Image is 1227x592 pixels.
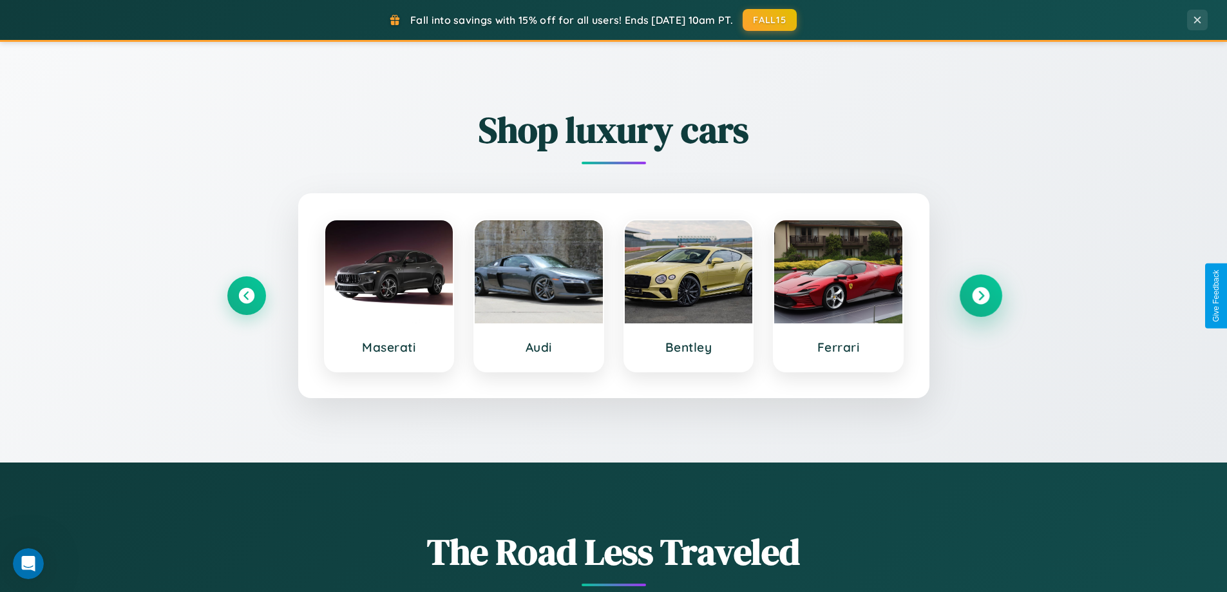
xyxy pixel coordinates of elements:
span: Fall into savings with 15% off for all users! Ends [DATE] 10am PT. [410,14,733,26]
h2: Shop luxury cars [227,105,1000,155]
h3: Ferrari [787,339,889,355]
h3: Bentley [638,339,740,355]
button: FALL15 [743,9,797,31]
h3: Audi [488,339,590,355]
iframe: Intercom live chat [13,548,44,579]
div: Give Feedback [1212,270,1221,322]
h3: Maserati [338,339,441,355]
h1: The Road Less Traveled [227,527,1000,577]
